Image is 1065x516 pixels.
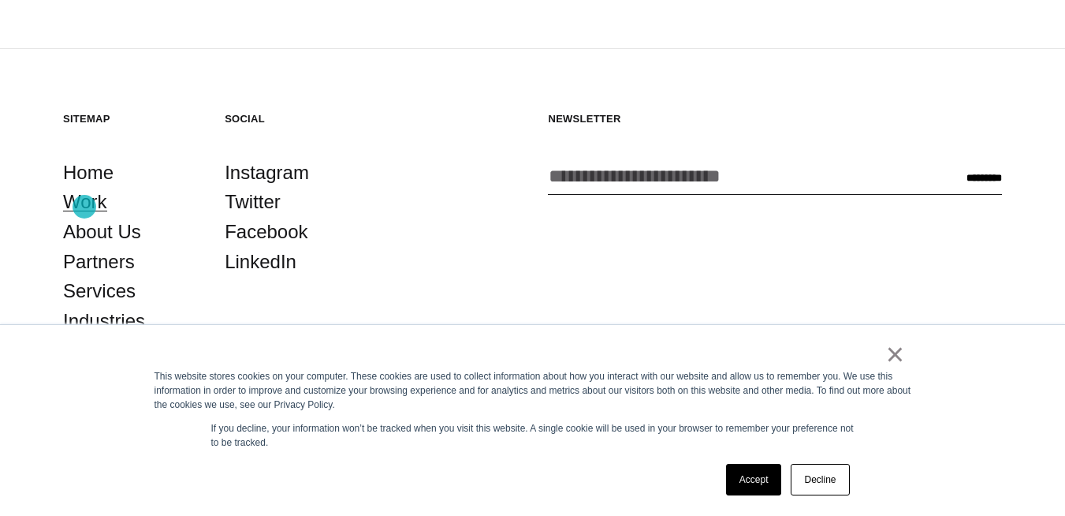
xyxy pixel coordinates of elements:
[225,217,307,247] a: Facebook
[63,217,141,247] a: About Us
[225,112,355,125] h5: Social
[225,247,296,277] a: LinkedIn
[63,276,136,306] a: Services
[225,158,309,188] a: Instagram
[155,369,911,412] div: This website stores cookies on your computer. These cookies are used to collect information about...
[225,187,281,217] a: Twitter
[211,421,855,450] p: If you decline, your information won’t be tracked when you visit this website. A single cookie wi...
[63,187,107,217] a: Work
[63,112,193,125] h5: Sitemap
[63,158,114,188] a: Home
[791,464,849,495] a: Decline
[63,306,145,336] a: Industries
[548,112,1002,125] h5: Newsletter
[886,347,905,361] a: ×
[726,464,782,495] a: Accept
[63,247,135,277] a: Partners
